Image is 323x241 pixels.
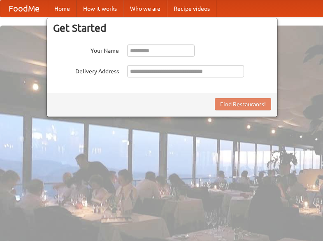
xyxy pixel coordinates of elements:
[77,0,123,17] a: How it works
[123,0,167,17] a: Who we are
[215,98,271,110] button: Find Restaurants!
[167,0,216,17] a: Recipe videos
[48,0,77,17] a: Home
[53,22,271,34] h3: Get Started
[53,65,119,75] label: Delivery Address
[53,44,119,55] label: Your Name
[0,0,48,17] a: FoodMe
